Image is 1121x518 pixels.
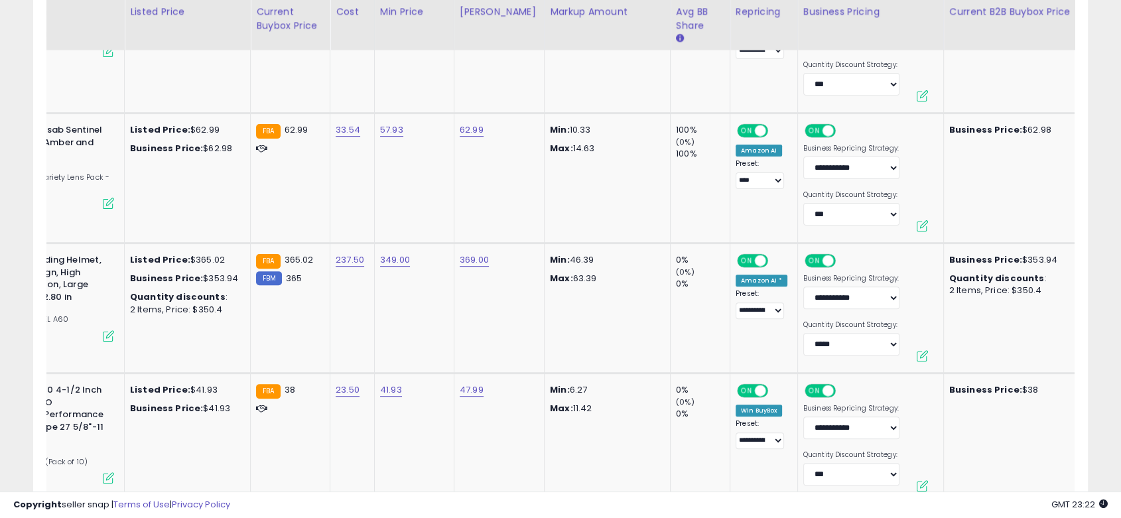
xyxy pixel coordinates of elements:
[550,143,660,155] p: 14.63
[803,5,938,19] div: Business Pricing
[806,255,823,267] span: ON
[130,273,240,285] div: $353.94
[130,291,240,303] div: :
[336,123,360,137] a: 33.54
[736,419,787,449] div: Preset:
[284,383,295,396] span: 38
[256,5,324,32] div: Current Buybox Price
[949,5,1084,19] div: Current B2B Buybox Price
[738,385,755,397] span: ON
[285,272,301,285] span: 365
[130,253,190,266] b: Listed Price:
[833,385,854,397] span: OFF
[130,123,190,136] b: Listed Price:
[256,271,282,285] small: FBM
[949,273,1079,285] div: :
[130,124,240,136] div: $62.99
[1051,498,1108,511] span: 2025-09-9 23:22 GMT
[460,123,484,137] a: 62.99
[676,384,730,396] div: 0%
[550,403,660,415] p: 11.42
[949,285,1079,296] div: 2 Items, Price: $350.4
[130,383,190,396] b: Listed Price:
[676,124,730,136] div: 100%
[130,403,240,415] div: $41.93
[550,124,660,136] p: 10.33
[949,384,1079,396] div: $38
[766,255,787,267] span: OFF
[550,273,660,285] p: 63.39
[460,5,539,19] div: [PERSON_NAME]
[736,159,787,189] div: Preset:
[550,272,573,285] strong: Max:
[766,385,787,397] span: OFF
[736,275,787,287] div: Amazon AI *
[736,405,783,417] div: Win BuyBox
[460,253,489,267] a: 369.00
[803,320,899,330] label: Quantity Discount Strategy:
[130,402,203,415] b: Business Price:
[766,125,787,137] span: OFF
[676,267,694,277] small: (0%)
[130,5,245,19] div: Listed Price
[949,253,1022,266] b: Business Price:
[949,383,1022,396] b: Business Price:
[803,404,899,413] label: Business Repricing Strategy:
[130,254,240,266] div: $365.02
[380,123,403,137] a: 57.93
[806,125,823,137] span: ON
[949,254,1079,266] div: $353.94
[550,254,660,266] p: 46.39
[803,274,899,283] label: Business Repricing Strategy:
[550,383,570,396] strong: Min:
[550,142,573,155] strong: Max:
[833,125,854,137] span: OFF
[949,124,1079,136] div: $62.98
[336,5,369,19] div: Cost
[130,272,203,285] b: Business Price:
[284,123,308,136] span: 62.99
[336,383,360,397] a: 23.50
[284,253,313,266] span: 365.02
[130,384,240,396] div: $41.93
[676,408,730,420] div: 0%
[803,60,899,70] label: Quantity Discount Strategy:
[550,253,570,266] strong: Min:
[256,254,281,269] small: FBA
[380,383,402,397] a: 41.93
[460,383,484,397] a: 47.99
[806,385,823,397] span: ON
[380,253,410,267] a: 349.00
[676,5,724,32] div: Avg BB Share
[736,289,787,319] div: Preset:
[949,272,1045,285] b: Quantity discounts
[676,254,730,266] div: 0%
[550,123,570,136] strong: Min:
[256,384,281,399] small: FBA
[113,498,170,511] a: Terms of Use
[336,253,364,267] a: 237.50
[676,148,730,160] div: 100%
[256,124,281,139] small: FBA
[130,304,240,316] div: 2 Items, Price: $350.4
[380,5,448,19] div: Min Price
[130,143,240,155] div: $62.98
[676,278,730,290] div: 0%
[738,125,755,137] span: ON
[803,144,899,153] label: Business Repricing Strategy:
[803,190,899,200] label: Quantity Discount Strategy:
[172,498,230,511] a: Privacy Policy
[550,384,660,396] p: 6.27
[130,291,226,303] b: Quantity discounts
[676,32,684,44] small: Avg BB Share.
[736,145,782,157] div: Amazon AI
[676,397,694,407] small: (0%)
[736,5,792,19] div: Repricing
[13,498,62,511] strong: Copyright
[13,499,230,511] div: seller snap | |
[833,255,854,267] span: OFF
[550,402,573,415] strong: Max:
[738,255,755,267] span: ON
[130,142,203,155] b: Business Price:
[803,450,899,460] label: Quantity Discount Strategy:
